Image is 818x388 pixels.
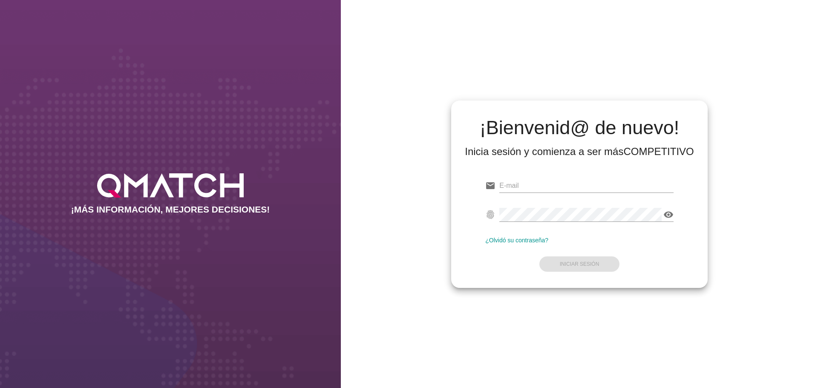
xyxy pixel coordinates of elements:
[485,210,495,220] i: fingerprint
[623,146,694,157] strong: COMPETITIVO
[499,179,674,193] input: E-mail
[485,237,548,244] a: ¿Olvidó su contraseña?
[485,181,495,191] i: email
[465,118,694,138] h2: ¡Bienvenid@ de nuevo!
[465,145,694,158] div: Inicia sesión y comienza a ser más
[71,204,270,215] h2: ¡MÁS INFORMACIÓN, MEJORES DECISIONES!
[663,210,674,220] i: visibility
